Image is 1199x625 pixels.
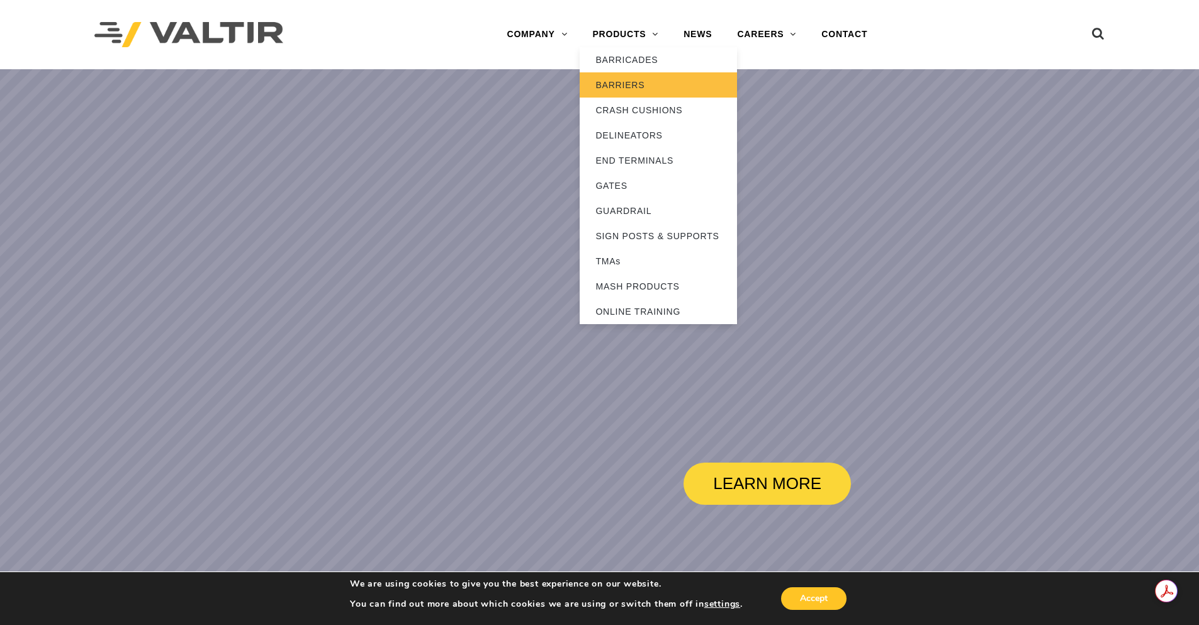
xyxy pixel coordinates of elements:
[684,463,851,505] a: LEARN MORE
[94,22,283,48] img: Valtir
[350,578,743,590] p: We are using cookies to give you the best experience on our website.
[580,249,737,274] a: TMAs
[580,223,737,249] a: SIGN POSTS & SUPPORTS
[724,22,809,47] a: CAREERS
[494,22,580,47] a: COMPANY
[580,173,737,198] a: GATES
[580,72,737,98] a: BARRIERS
[350,599,743,610] p: You can find out more about which cookies we are using or switch them off in .
[580,299,737,324] a: ONLINE TRAINING
[580,148,737,173] a: END TERMINALS
[580,198,737,223] a: GUARDRAIL
[580,123,737,148] a: DELINEATORS
[580,22,671,47] a: PRODUCTS
[704,599,740,610] button: settings
[580,98,737,123] a: CRASH CUSHIONS
[809,22,880,47] a: CONTACT
[781,587,847,610] button: Accept
[580,47,737,72] a: BARRICADES
[580,274,737,299] a: MASH PRODUCTS
[671,22,724,47] a: NEWS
